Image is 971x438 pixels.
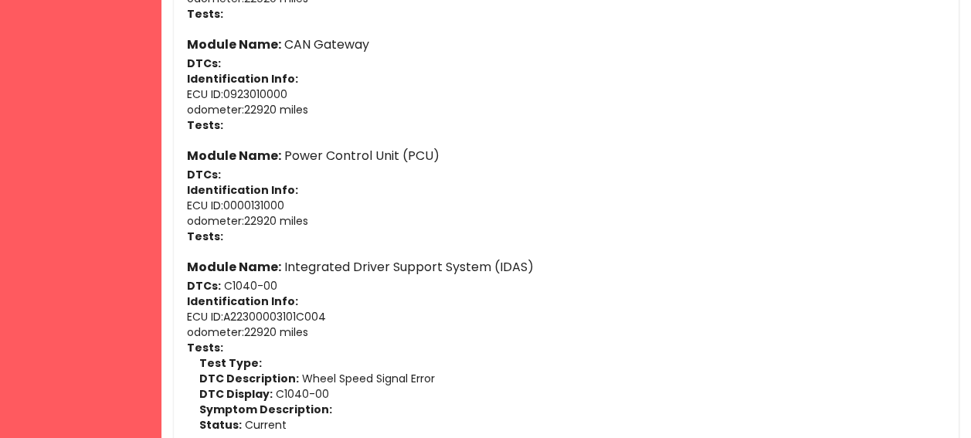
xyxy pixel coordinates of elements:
h6: CAN Gateway [186,34,946,56]
strong: Test Type: [199,355,261,371]
strong: Module Name: [186,36,280,53]
p: Wheel Speed Signal Error [199,371,946,386]
strong: DTCs: [186,56,220,71]
p: odometer : 22920 miles [186,213,946,229]
strong: Symptom Description: [199,402,331,417]
strong: Identification Info: [186,71,297,87]
strong: DTCs: [186,167,220,182]
p: Current [199,417,946,433]
p: C1040-00 [186,278,946,294]
h6: Integrated Driver Support System (IDAS) [186,256,946,278]
strong: Module Name: [186,147,280,165]
strong: Identification Info: [186,294,297,309]
strong: Identification Info: [186,182,297,198]
strong: Module Name: [186,258,280,276]
p: C1040-00 [199,386,946,402]
p: ECU ID : 0923010000 [186,87,946,102]
strong: Tests: [186,340,222,355]
p: odometer : 22920 miles [186,102,946,117]
p: odometer : 22920 miles [186,324,946,340]
p: ECU ID : A22300003101C004 [186,309,946,324]
strong: Tests: [186,229,222,244]
strong: DTC Display: [199,386,272,402]
strong: Tests: [186,117,222,133]
strong: DTCs: [186,278,220,294]
strong: Tests: [186,6,222,22]
h6: Power Control Unit (PCU) [186,145,946,167]
p: ECU ID : 0000131000 [186,198,946,213]
strong: Status: [199,417,241,433]
strong: DTC Description: [199,371,298,386]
